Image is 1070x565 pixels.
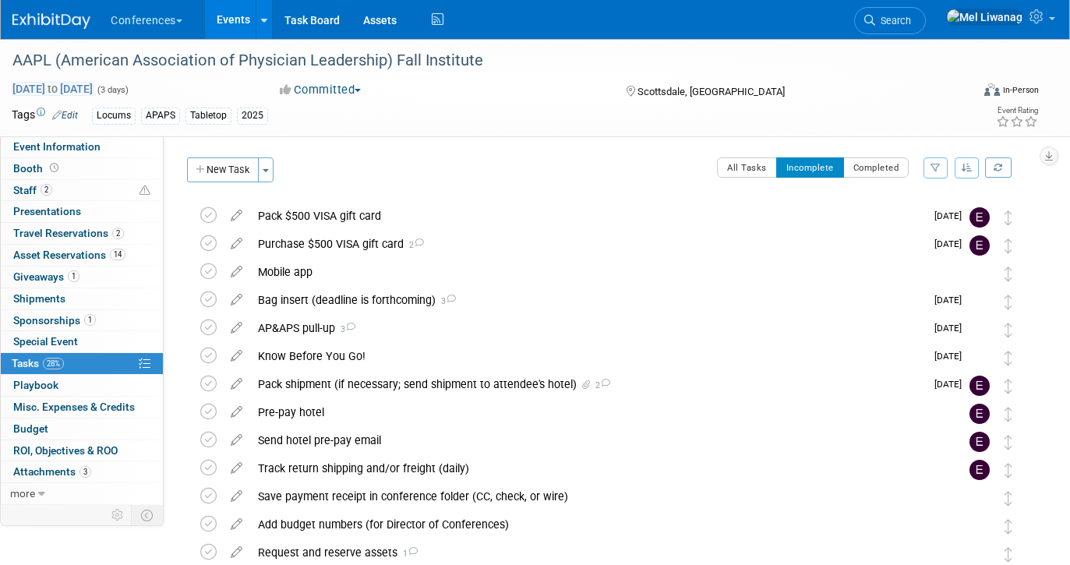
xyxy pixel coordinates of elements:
[934,323,969,334] span: [DATE]
[13,292,65,305] span: Shipments
[250,371,925,397] div: Pack shipment (if necessary; send shipment to attendee's hotel)
[969,516,990,536] img: Mel Liwanag
[934,351,969,362] span: [DATE]
[79,466,91,478] span: 3
[1,397,163,418] a: Misc. Expenses & Credits
[593,380,610,390] span: 2
[1005,295,1012,309] i: Move task
[104,505,132,525] td: Personalize Event Tab Strip
[934,295,969,305] span: [DATE]
[110,249,125,260] span: 14
[776,157,844,178] button: Incomplete
[984,83,1000,96] img: Format-Inperson.png
[13,184,52,196] span: Staff
[1,375,163,396] a: Playbook
[250,455,938,482] div: Track return shipping and/or freight (daily)
[68,270,79,282] span: 1
[969,263,990,284] img: Mel Liwanag
[946,9,1023,26] img: Mel Liwanag
[1,136,163,157] a: Event Information
[112,228,124,239] span: 2
[132,505,164,525] td: Toggle Event Tabs
[1,461,163,482] a: Attachments3
[1,201,163,222] a: Presentations
[12,107,78,125] td: Tags
[1005,547,1012,562] i: Move task
[223,461,250,475] a: edit
[223,433,250,447] a: edit
[404,240,424,250] span: 2
[250,483,938,510] div: Save payment receipt in conference folder (CC, check, or wire)
[1005,435,1012,450] i: Move task
[1005,407,1012,422] i: Move task
[223,517,250,531] a: edit
[223,546,250,560] a: edit
[7,47,952,75] div: AAPL (American Association of Physician Leadership) Fall Institute
[969,235,990,256] img: Erin Anderson
[250,259,938,285] div: Mobile app
[875,15,911,26] span: Search
[12,13,90,29] img: ExhibitDay
[13,444,118,457] span: ROI, Objectives & ROO
[1002,84,1039,96] div: In-Person
[13,205,81,217] span: Presentations
[274,82,367,98] button: Committed
[969,207,990,228] img: Erin Anderson
[1005,379,1012,394] i: Move task
[250,287,925,313] div: Bag insert (deadline is forthcoming)
[13,249,125,261] span: Asset Reservations
[1,483,163,504] a: more
[223,321,250,335] a: edit
[223,293,250,307] a: edit
[13,227,124,239] span: Travel Reservations
[223,377,250,391] a: edit
[47,162,62,174] span: Booth not reserved yet
[1005,519,1012,534] i: Move task
[43,358,64,369] span: 28%
[237,108,268,124] div: 2025
[717,157,777,178] button: All Tasks
[13,162,62,175] span: Booth
[1,245,163,266] a: Asset Reservations14
[96,85,129,95] span: (3 days)
[1005,323,1012,337] i: Move task
[187,157,259,182] button: New Task
[13,314,96,327] span: Sponsorships
[969,432,990,452] img: Erin Anderson
[934,238,969,249] span: [DATE]
[1,310,163,331] a: Sponsorships1
[969,376,990,396] img: Erin Anderson
[250,315,925,341] div: AP&APS pull-up
[13,465,91,478] span: Attachments
[250,427,938,454] div: Send hotel pre-pay email
[250,511,938,538] div: Add budget numbers (for Director of Conferences)
[13,140,101,153] span: Event Information
[854,7,926,34] a: Search
[185,108,231,124] div: Tabletop
[843,157,909,178] button: Completed
[969,404,990,424] img: Erin Anderson
[335,324,355,334] span: 3
[397,549,418,559] span: 1
[223,349,250,363] a: edit
[139,184,150,198] span: Potential Scheduling Conflict -- at least one attendee is tagged in another overlapping event.
[1005,463,1012,478] i: Move task
[1005,351,1012,365] i: Move task
[1005,238,1012,253] i: Move task
[13,401,135,413] span: Misc. Expenses & Credits
[969,320,990,340] img: Sara Magnuson
[41,184,52,196] span: 2
[84,314,96,326] span: 1
[969,488,990,508] img: Mel Liwanag
[250,203,925,229] div: Pack $500 VISA gift card
[1,158,163,179] a: Booth
[985,157,1012,178] a: Refresh
[887,81,1039,104] div: Event Format
[52,110,78,121] a: Edit
[934,379,969,390] span: [DATE]
[1,180,163,201] a: Staff2
[969,348,990,368] img: Mel Liwanag
[934,210,969,221] span: [DATE]
[13,270,79,283] span: Giveaways
[13,335,78,348] span: Special Event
